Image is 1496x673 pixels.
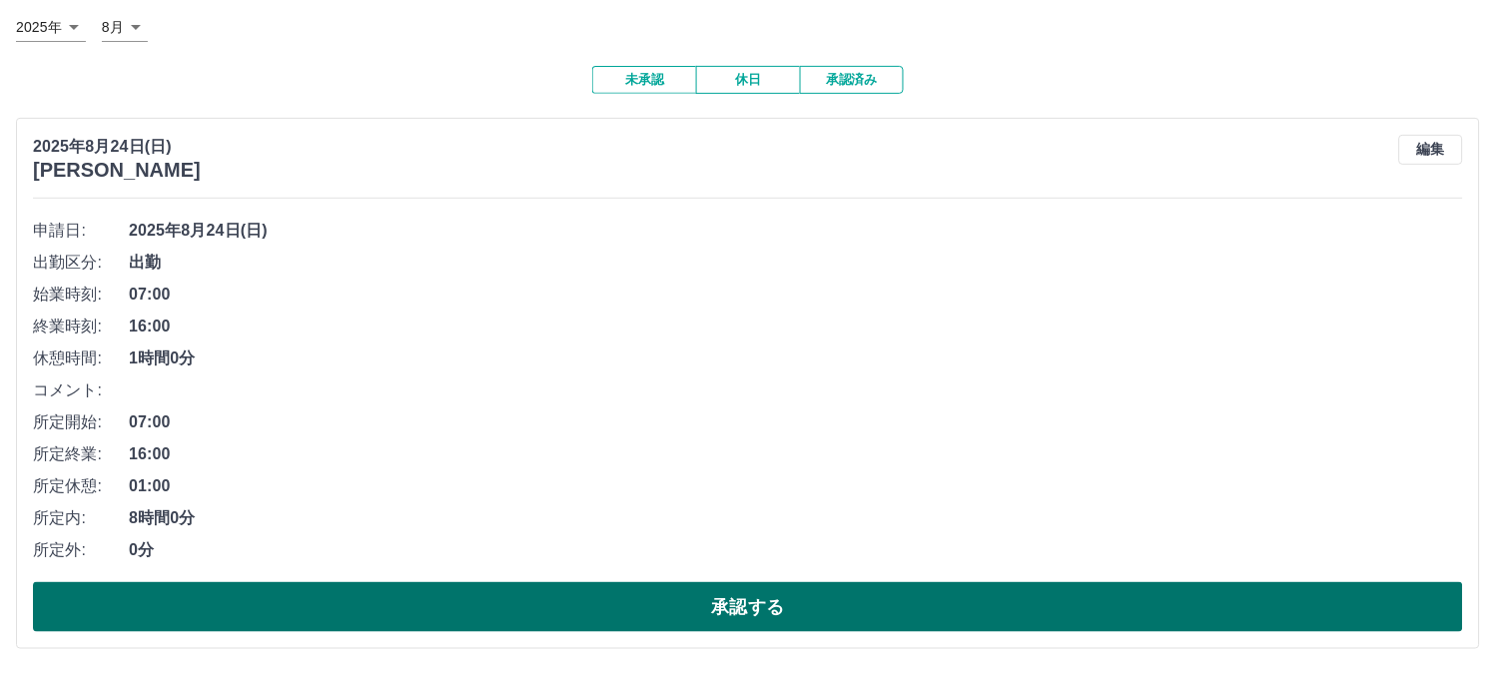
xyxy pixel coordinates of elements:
[33,582,1463,632] button: 承認する
[102,13,148,42] div: 8月
[33,538,129,562] span: 所定外:
[129,410,1463,434] span: 07:00
[33,410,129,434] span: 所定開始:
[33,251,129,275] span: 出勤区分:
[33,283,129,307] span: 始業時刻:
[16,13,86,42] div: 2025年
[33,135,201,159] p: 2025年8月24日(日)
[33,378,129,402] span: コメント:
[129,442,1463,466] span: 16:00
[33,315,129,338] span: 終業時刻:
[33,506,129,530] span: 所定内:
[129,219,1463,243] span: 2025年8月24日(日)
[129,346,1463,370] span: 1時間0分
[33,219,129,243] span: 申請日:
[129,315,1463,338] span: 16:00
[1399,135,1463,165] button: 編集
[129,538,1463,562] span: 0分
[33,442,129,466] span: 所定終業:
[33,159,201,182] h3: [PERSON_NAME]
[33,346,129,370] span: 休憩時間:
[800,66,904,94] button: 承認済み
[33,474,129,498] span: 所定休憩:
[129,251,1463,275] span: 出勤
[129,474,1463,498] span: 01:00
[592,66,696,94] button: 未承認
[129,283,1463,307] span: 07:00
[129,506,1463,530] span: 8時間0分
[696,66,800,94] button: 休日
